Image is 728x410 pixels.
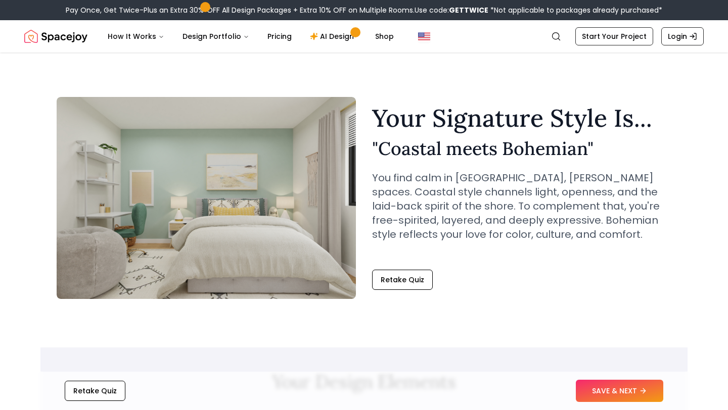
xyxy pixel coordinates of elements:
[65,381,125,401] button: Retake Quiz
[418,30,430,42] img: United States
[100,26,172,46] button: How It Works
[259,26,300,46] a: Pricing
[449,5,488,15] b: GETTWICE
[372,106,671,130] h1: Your Signature Style Is...
[24,26,87,46] img: Spacejoy Logo
[57,97,356,299] img: Coastal meets Bohemian Style Example
[415,5,488,15] span: Use code:
[24,20,704,53] nav: Global
[576,380,663,402] button: SAVE & NEXT
[367,26,402,46] a: Shop
[488,5,662,15] span: *Not applicable to packages already purchased*
[372,171,671,241] p: You find calm in [GEOGRAPHIC_DATA], [PERSON_NAME] spaces. Coastal style channels light, openness,...
[575,27,653,45] a: Start Your Project
[302,26,365,46] a: AI Design
[100,26,402,46] nav: Main
[372,270,433,290] button: Retake Quiz
[24,26,87,46] a: Spacejoy
[372,138,671,159] h2: " Coastal meets Bohemian "
[661,27,704,45] a: Login
[66,5,662,15] div: Pay Once, Get Twice-Plus an Extra 30% OFF All Design Packages + Extra 10% OFF on Multiple Rooms.
[174,26,257,46] button: Design Portfolio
